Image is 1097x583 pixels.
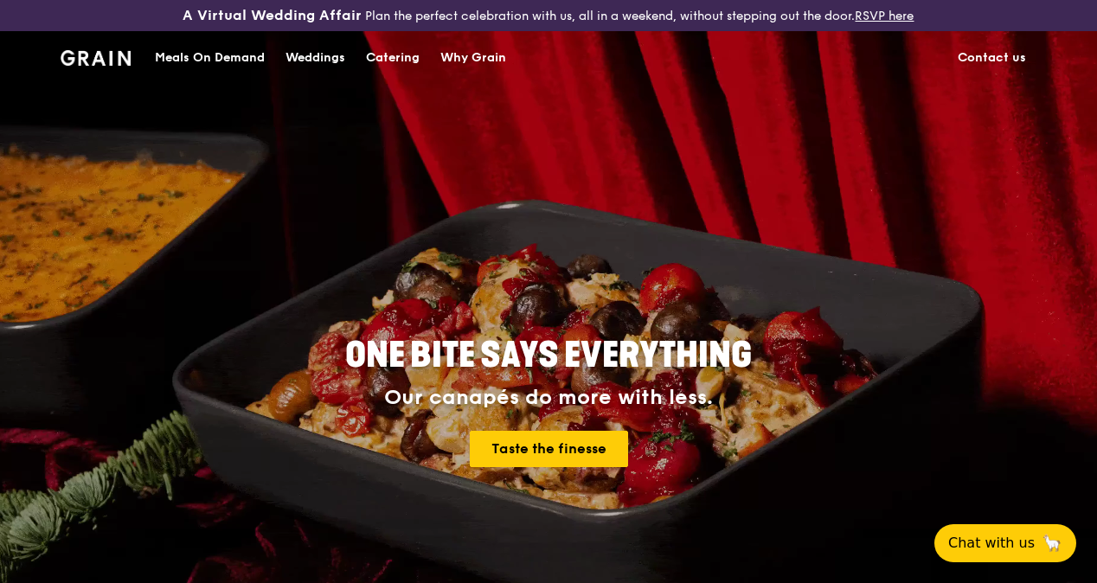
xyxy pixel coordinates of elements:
[183,7,362,24] h3: A Virtual Wedding Affair
[61,30,131,82] a: GrainGrain
[61,50,131,66] img: Grain
[430,32,516,84] a: Why Grain
[345,335,752,376] span: ONE BITE SAYS EVERYTHING
[947,32,1036,84] a: Contact us
[183,7,914,24] div: Plan the perfect celebration with us, all in a weekend, without stepping out the door.
[470,431,628,467] a: Taste the finesse
[285,32,345,84] div: Weddings
[356,32,430,84] a: Catering
[366,32,420,84] div: Catering
[440,32,506,84] div: Why Grain
[155,32,265,84] div: Meals On Demand
[934,524,1076,562] button: Chat with us🦙
[855,9,914,23] a: RSVP here
[275,32,356,84] a: Weddings
[237,386,860,410] div: Our canapés do more with less.
[948,533,1035,554] span: Chat with us
[1042,533,1062,554] span: 🦙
